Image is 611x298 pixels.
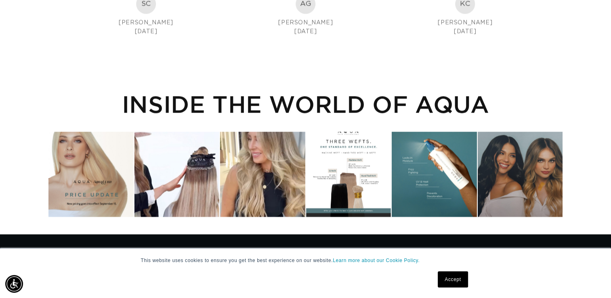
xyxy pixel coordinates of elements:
[306,132,391,216] div: Instagram post opens in a popup
[134,132,219,216] div: Instagram post opens in a popup
[48,132,133,216] div: Instagram post opens in a popup
[392,27,538,36] div: [DATE]
[333,258,420,263] a: Learn more about our Cookie Policy.
[232,27,379,36] div: [DATE]
[73,18,219,27] div: [PERSON_NAME]
[438,271,468,288] a: Accept
[220,132,305,216] div: Instagram post opens in a popup
[392,18,538,27] div: [PERSON_NAME]
[48,90,563,118] h2: INSIDE THE WORLD OF AQUA
[73,27,219,36] div: [DATE]
[141,257,470,264] p: This website uses cookies to ensure you get the best experience on our website.
[232,18,379,27] div: [PERSON_NAME]
[478,132,563,216] div: Instagram post opens in a popup
[571,259,611,298] iframe: Chat Widget
[5,275,23,293] div: Accessibility Menu
[392,132,477,216] div: Instagram post opens in a popup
